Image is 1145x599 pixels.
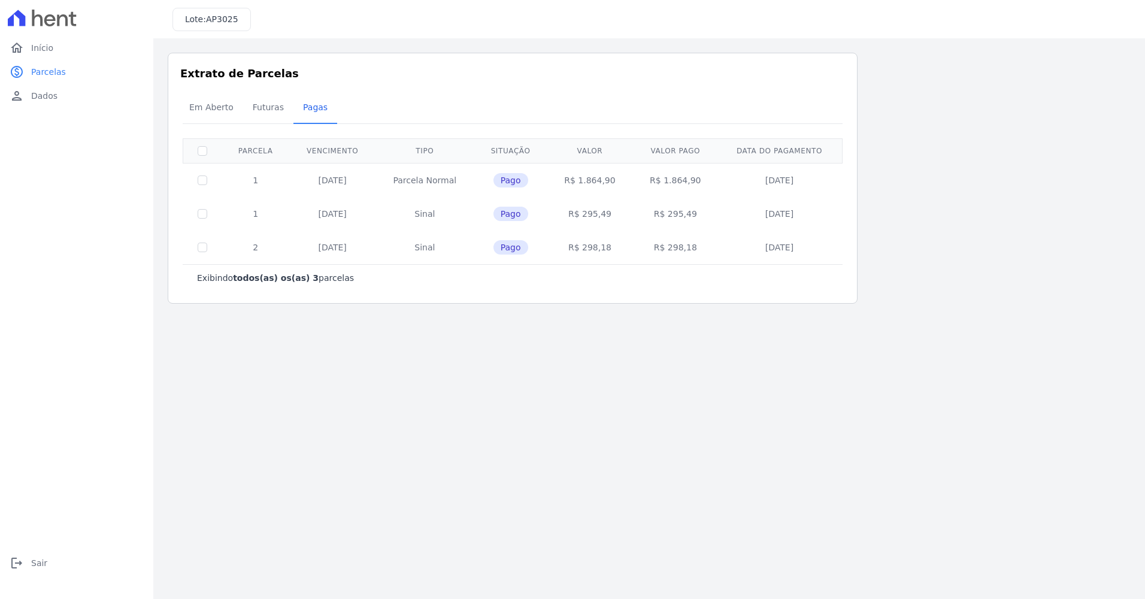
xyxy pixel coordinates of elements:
[293,93,337,124] a: Pagas
[222,138,289,163] th: Parcela
[31,90,57,102] span: Dados
[10,65,24,79] i: paid
[31,66,66,78] span: Parcelas
[289,138,375,163] th: Vencimento
[718,231,841,264] td: [DATE]
[180,93,243,124] a: Em Aberto
[222,163,289,197] td: 1
[547,138,633,163] th: Valor
[222,197,289,231] td: 1
[206,14,238,24] span: AP3025
[493,173,528,187] span: Pago
[547,197,633,231] td: R$ 295,49
[246,95,291,119] span: Futuras
[31,42,53,54] span: Início
[198,209,207,219] input: Só é possível selecionar pagamentos em aberto
[289,231,375,264] td: [DATE]
[632,231,718,264] td: R$ 298,18
[198,243,207,252] input: Só é possível selecionar pagamentos em aberto
[5,551,149,575] a: logoutSair
[10,89,24,103] i: person
[222,231,289,264] td: 2
[5,84,149,108] a: personDados
[632,163,718,197] td: R$ 1.864,90
[375,231,474,264] td: Sinal
[474,138,547,163] th: Situação
[10,556,24,570] i: logout
[375,163,474,197] td: Parcela Normal
[243,93,293,124] a: Futuras
[31,557,47,569] span: Sair
[632,197,718,231] td: R$ 295,49
[718,197,841,231] td: [DATE]
[547,231,633,264] td: R$ 298,18
[718,138,841,163] th: Data do pagamento
[5,36,149,60] a: homeInício
[182,95,241,119] span: Em Aberto
[375,197,474,231] td: Sinal
[493,207,528,221] span: Pago
[375,138,474,163] th: Tipo
[493,240,528,255] span: Pago
[180,65,845,81] h3: Extrato de Parcelas
[296,95,335,119] span: Pagas
[5,60,149,84] a: paidParcelas
[547,163,633,197] td: R$ 1.864,90
[289,197,375,231] td: [DATE]
[632,138,718,163] th: Valor pago
[718,163,841,197] td: [DATE]
[198,176,207,185] input: Só é possível selecionar pagamentos em aberto
[10,41,24,55] i: home
[185,13,238,26] h3: Lote:
[197,272,354,284] p: Exibindo parcelas
[233,273,319,283] b: todos(as) os(as) 3
[289,163,375,197] td: [DATE]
